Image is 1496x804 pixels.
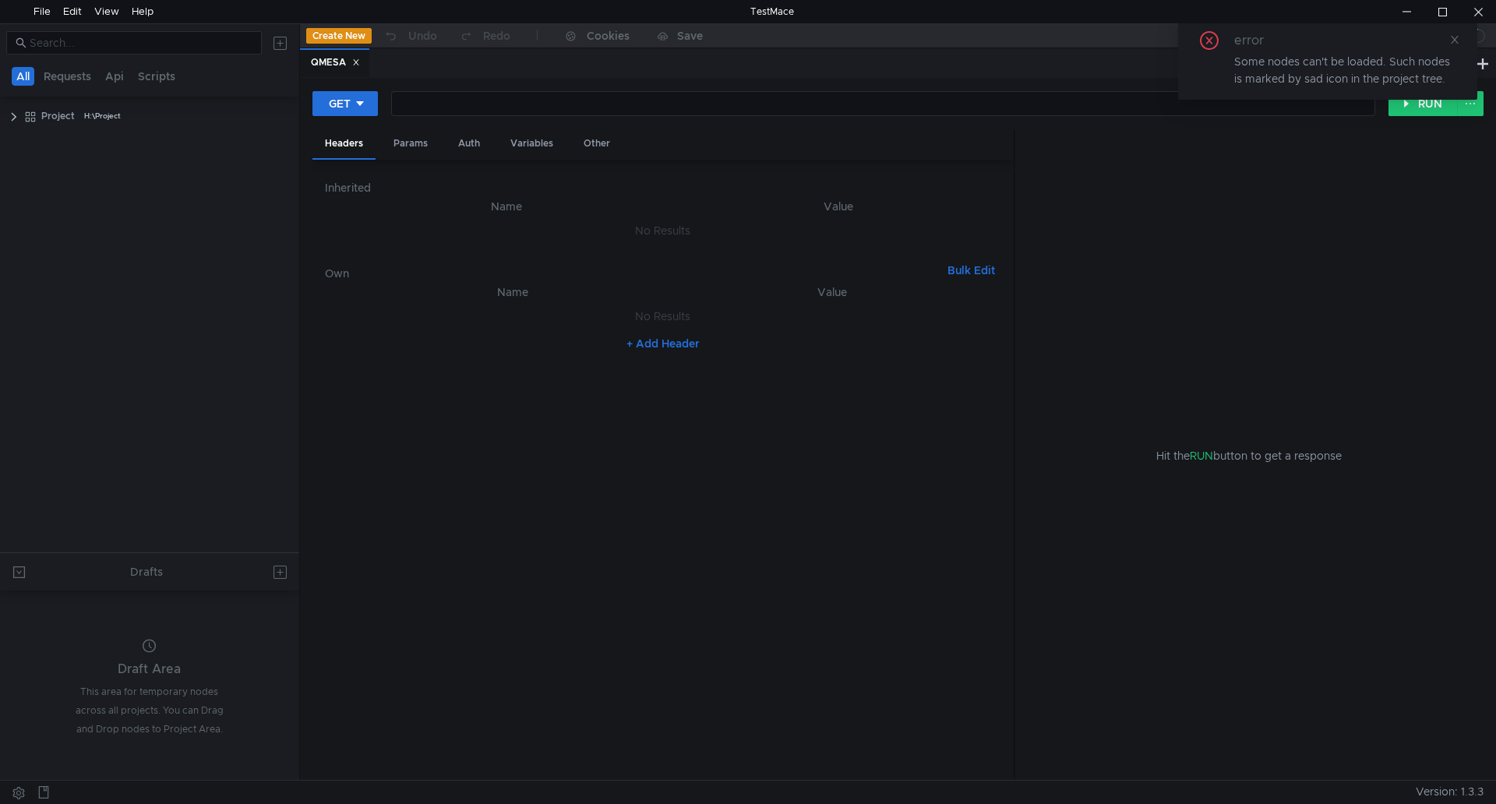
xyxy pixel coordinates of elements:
h6: Inherited [325,178,1001,197]
button: Api [101,67,129,86]
button: Bulk Edit [941,261,1001,280]
button: Undo [372,24,448,48]
button: All [12,67,34,86]
button: Create New [306,28,372,44]
div: QMESA [311,55,360,71]
div: Variables [498,129,566,158]
button: + Add Header [620,334,706,353]
span: RUN [1190,449,1213,463]
span: Version: 1.3.3 [1416,781,1484,803]
th: Value [676,197,1001,216]
div: Headers [312,129,376,160]
div: Undo [408,26,437,45]
button: GET [312,91,378,116]
div: Cookies [587,26,630,45]
span: Hit the button to get a response [1156,447,1342,464]
th: Name [337,197,676,216]
th: Value [675,283,989,301]
div: Auth [446,129,492,158]
div: GET [329,95,351,112]
div: Save [677,30,703,41]
div: Drafts [130,562,163,581]
div: Some nodes can't be loaded. Such nodes is marked by sad icon in the project tree. [1234,53,1459,87]
div: Project [41,104,75,128]
div: error [1234,31,1283,50]
button: Scripts [133,67,180,86]
nz-embed-empty: No Results [635,309,690,323]
div: Other [571,129,623,158]
button: Redo [448,24,521,48]
div: H:\Project [84,104,121,128]
th: Name [350,283,675,301]
nz-embed-empty: No Results [635,224,690,238]
div: Params [381,129,440,158]
div: Redo [483,26,510,45]
input: Search... [30,34,252,51]
button: Requests [39,67,96,86]
h6: Own [325,264,941,283]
